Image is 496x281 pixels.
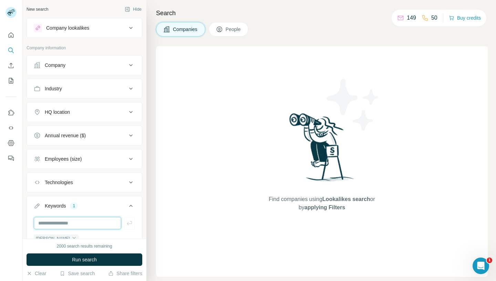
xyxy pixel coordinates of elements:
div: Technologies [45,179,73,186]
div: Annual revenue ($) [45,132,86,139]
span: Run search [72,256,97,263]
button: Buy credits [449,13,481,23]
button: Company [27,57,142,73]
button: My lists [6,74,17,87]
div: New search [27,6,48,12]
div: Company [45,62,65,69]
button: Dashboard [6,137,17,149]
button: Save search [60,270,95,277]
img: Surfe Illustration - Stars [322,74,384,136]
button: Share filters [108,270,142,277]
button: Keywords1 [27,198,142,217]
button: Clear [27,270,46,277]
button: HQ location [27,104,142,120]
button: Technologies [27,174,142,191]
button: Industry [27,80,142,97]
button: Quick start [6,29,17,41]
button: Use Surfe on LinkedIn [6,107,17,119]
button: Hide [120,4,146,14]
button: Employees (size) [27,151,142,167]
span: Companies [173,26,198,33]
div: Keywords [45,202,66,209]
button: Use Surfe API [6,122,17,134]
img: Surfe Illustration - Woman searching with binoculars [286,111,358,188]
div: 1 [70,203,78,209]
div: Industry [45,85,62,92]
span: Lookalikes search [322,196,370,202]
button: Enrich CSV [6,59,17,72]
button: Feedback [6,152,17,164]
span: People [226,26,241,33]
span: applying Filters [304,204,345,210]
h4: Search [156,8,488,18]
button: Annual revenue ($) [27,127,142,144]
button: Company lookalikes [27,20,142,36]
button: Search [6,44,17,57]
iframe: Intercom live chat [473,258,489,274]
div: Company lookalikes [46,24,89,31]
span: [PERSON_NAME] [36,235,70,242]
div: HQ location [45,109,70,116]
span: 1 [487,258,492,263]
div: Employees (size) [45,155,82,162]
p: 50 [431,14,437,22]
span: Find companies using or by [267,195,377,212]
div: 2000 search results remaining [57,243,112,249]
p: 149 [407,14,416,22]
button: Run search [27,253,142,266]
p: Company information [27,45,142,51]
